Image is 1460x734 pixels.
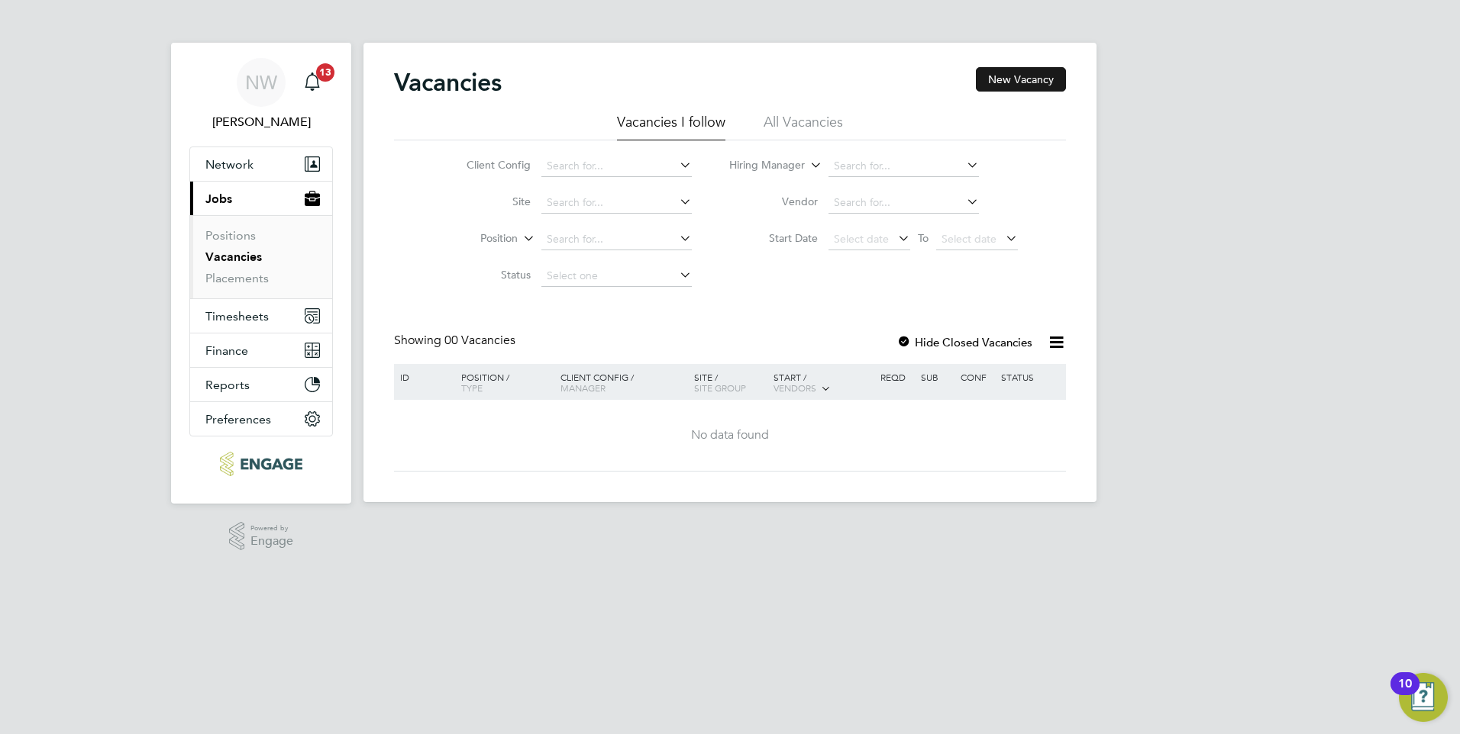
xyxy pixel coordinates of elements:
[896,335,1032,349] label: Hide Closed Vacancies
[190,147,332,181] button: Network
[617,113,725,140] li: Vacancies I follow
[717,158,805,173] label: Hiring Manager
[444,333,515,348] span: 00 Vacancies
[189,58,333,131] a: NW[PERSON_NAME]
[190,333,332,367] button: Finance
[694,381,746,394] span: Site Group
[774,381,816,394] span: Vendors
[205,378,250,392] span: Reports
[443,158,531,172] label: Client Config
[541,156,692,177] input: Search for...
[190,368,332,401] button: Reports
[190,182,332,215] button: Jobs
[250,535,293,548] span: Engage
[1398,684,1412,703] div: 10
[205,309,269,324] span: Timesheets
[189,113,333,131] span: Nicole Waterman
[297,58,328,107] a: 13
[730,195,818,208] label: Vendor
[171,43,351,504] nav: Main navigation
[541,229,692,250] input: Search for...
[942,232,996,246] span: Select date
[450,364,557,401] div: Position /
[764,113,843,140] li: All Vacancies
[396,364,450,390] div: ID
[205,343,248,358] span: Finance
[229,522,294,551] a: Powered byEngage
[190,215,332,298] div: Jobs
[834,232,889,246] span: Select date
[220,452,302,476] img: ncclondon-logo-retina.png
[190,299,332,333] button: Timesheets
[430,231,518,246] label: Position
[957,364,996,390] div: Conf
[560,381,606,394] span: Manager
[917,364,957,390] div: Sub
[557,364,690,401] div: Client Config /
[541,192,692,214] input: Search for...
[877,364,916,390] div: Reqd
[205,192,232,206] span: Jobs
[250,522,293,535] span: Powered by
[190,402,332,436] button: Preferences
[205,412,271,427] span: Preferences
[997,364,1064,390] div: Status
[316,63,334,82] span: 13
[541,266,692,287] input: Select one
[189,452,333,476] a: Go to home page
[690,364,770,401] div: Site /
[1399,673,1448,722] button: Open Resource Center, 10 new notifications
[245,72,277,92] span: NW
[443,268,531,282] label: Status
[770,364,877,402] div: Start /
[829,156,979,177] input: Search for...
[205,249,262,264] a: Vacancies
[394,67,502,98] h2: Vacancies
[205,228,256,243] a: Positions
[394,333,518,349] div: Showing
[913,228,933,248] span: To
[396,427,1064,443] div: No data found
[205,157,254,172] span: Network
[205,271,269,285] a: Placements
[976,67,1066,92] button: New Vacancy
[461,381,483,394] span: Type
[829,192,979,214] input: Search for...
[730,231,818,245] label: Start Date
[443,195,531,208] label: Site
